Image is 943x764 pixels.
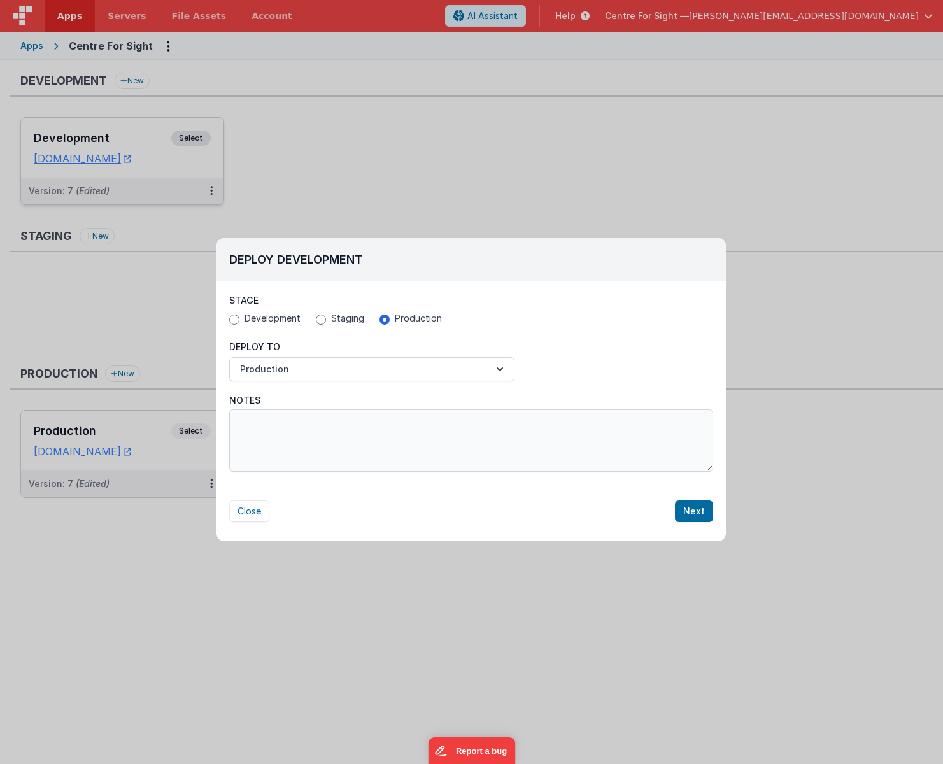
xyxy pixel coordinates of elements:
textarea: Notes [229,409,713,472]
p: Deploy To [229,341,514,353]
h2: Deploy Development [229,251,713,269]
input: Production [379,315,390,325]
input: Staging [316,315,326,325]
button: Next [675,500,713,522]
span: Staging [331,312,364,325]
iframe: Marker.io feedback button [428,737,515,764]
span: Development [245,312,301,325]
span: Production [395,312,442,325]
button: Close [229,500,269,522]
button: Production [229,357,514,381]
span: Stage [229,295,259,306]
input: Development [229,315,239,325]
span: Notes [229,394,260,407]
